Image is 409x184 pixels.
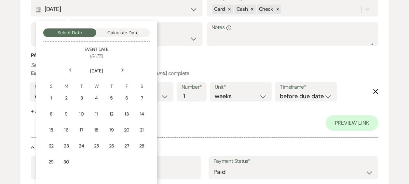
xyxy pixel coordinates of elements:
[31,61,378,78] p: : weekly | | 2 | months | before event date | | complete
[124,111,130,117] div: 13
[214,6,225,12] span: Card
[139,111,145,117] div: 14
[31,70,51,77] b: Example
[89,75,103,90] th: W
[63,159,69,165] div: 30
[119,75,134,90] th: F
[124,143,130,149] div: 27
[43,46,150,53] h5: Event Date
[96,28,150,37] button: Calculate Date
[93,95,99,101] div: 4
[124,127,130,133] div: 20
[280,83,332,92] label: Timeframe*
[108,111,114,117] div: 12
[93,127,99,133] div: 18
[44,75,58,90] th: S
[135,75,149,90] th: S
[236,6,247,12] span: Cash
[48,143,54,149] div: 22
[59,75,74,90] th: M
[74,75,89,90] th: T
[48,111,54,117] div: 8
[182,83,202,92] label: Number*
[211,23,373,32] label: Notes
[63,111,69,117] div: 9
[35,83,103,92] label: Who would you like to remind?*
[63,127,69,133] div: 16
[139,95,145,101] div: 7
[31,144,70,151] button: Payment #2
[259,6,273,12] span: Check
[78,143,84,149] div: 24
[48,95,54,101] div: 1
[104,75,118,90] th: T
[108,143,114,149] div: 26
[43,28,97,37] button: Select Date
[139,143,145,149] div: 28
[63,143,69,149] div: 23
[63,95,69,101] div: 2
[78,111,84,117] div: 10
[124,95,130,101] div: 6
[93,143,99,149] div: 25
[108,95,114,101] div: 5
[31,109,95,114] button: + AddAnotherReminder
[326,115,378,131] a: Preview Link
[157,70,166,77] i: until
[31,52,378,59] h3: Payment Reminder
[78,95,84,101] div: 3
[48,159,54,165] div: 29
[108,127,114,133] div: 19
[43,53,150,59] h6: [DATE]
[36,3,198,16] div: [DATE]
[78,127,84,133] div: 17
[213,157,374,166] label: Payment Status*
[139,127,145,133] div: 21
[31,62,89,69] i: Set reminders for this task.
[215,83,267,92] label: Unit*
[48,127,54,133] div: 15
[93,111,99,117] div: 11
[44,60,149,74] th: [DATE]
